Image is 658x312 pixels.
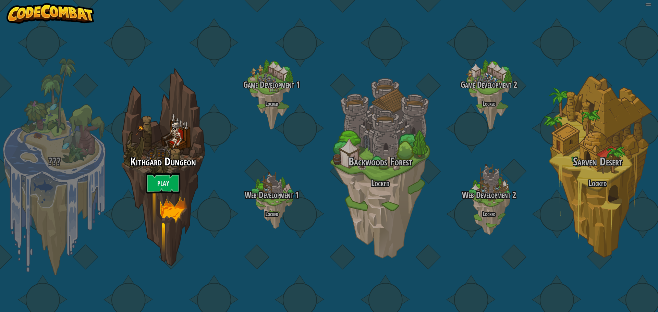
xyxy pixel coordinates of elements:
span: Game Development 2 [461,79,517,90]
a: Play [146,173,180,194]
span: Kithgard Dungeon [130,154,196,169]
span: Backwoods Forest [349,154,412,169]
h3: Locked [326,179,435,188]
h4: Locked [435,100,543,107]
button: Adjust volume [645,3,651,6]
span: Web Development 1 [245,189,299,201]
span: Sarven Desert [573,154,622,169]
img: CodeCombat - Learn how to code by playing a game [7,3,94,24]
h3: Locked [543,179,652,188]
h4: Locked [435,211,543,217]
h4: Locked [217,100,326,107]
h4: Locked [217,211,326,217]
span: Game Development 1 [243,79,300,90]
span: Web Development 2 [462,189,516,201]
